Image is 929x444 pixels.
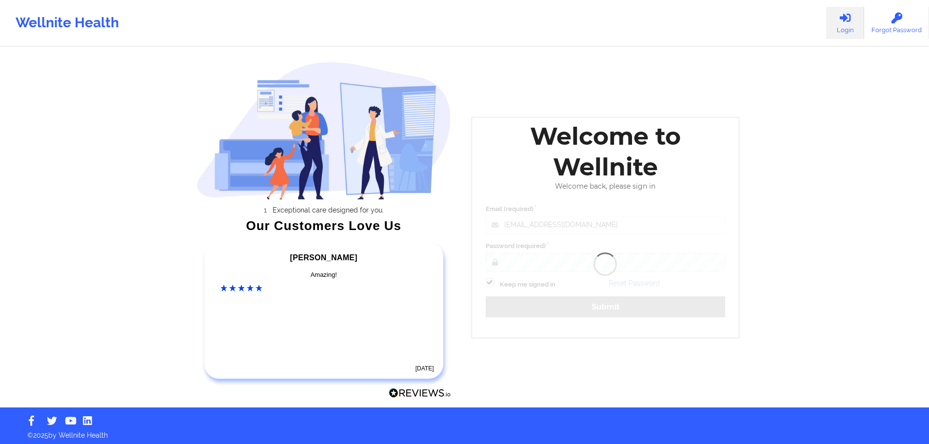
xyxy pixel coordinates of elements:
[197,61,451,199] img: wellnite-auth-hero_200.c722682e.png
[479,182,732,191] div: Welcome back, please sign in
[479,121,732,182] div: Welcome to Wellnite
[826,7,864,39] a: Login
[197,221,451,231] div: Our Customers Love Us
[205,206,451,214] li: Exceptional care designed for you.
[290,253,357,262] span: [PERSON_NAME]
[20,424,909,440] p: © 2025 by Wellnite Health
[864,7,929,39] a: Forgot Password
[415,365,434,372] time: [DATE]
[389,388,451,398] img: Reviews.io Logo
[389,388,451,401] a: Reviews.io Logo
[220,270,427,280] div: Amazing!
